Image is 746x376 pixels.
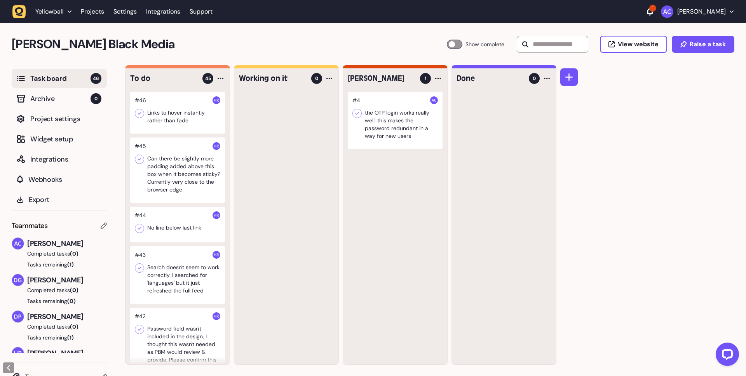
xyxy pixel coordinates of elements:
[12,261,107,268] button: Tasks remaining(1)
[190,8,213,16] a: Support
[67,261,74,268] span: (1)
[130,73,197,84] h4: To do
[70,250,78,257] span: (0)
[12,69,107,88] button: Task board46
[35,8,64,16] span: Yellowball
[213,211,220,219] img: Harry Robinson
[213,96,220,104] img: Harry Robinson
[81,5,104,19] a: Projects
[70,323,78,330] span: (0)
[70,287,78,294] span: (0)
[348,73,415,84] h4: Ameet
[12,311,24,322] img: Dan Pearson
[12,334,107,341] button: Tasks remaining(1)
[677,8,726,16] p: [PERSON_NAME]
[27,311,107,322] span: [PERSON_NAME]
[67,334,74,341] span: (1)
[12,130,107,148] button: Widget setup
[12,323,101,331] button: Completed tasks(0)
[30,134,101,144] span: Widget setup
[146,5,180,19] a: Integrations
[533,75,536,82] span: 0
[649,5,656,12] div: 1
[67,298,76,305] span: (0)
[12,274,24,286] img: David Groombridge
[12,89,107,108] button: Archive0
[12,238,24,249] img: Ameet Chohan
[618,41,659,47] span: View website
[27,275,107,285] span: [PERSON_NAME]
[213,312,220,320] img: Harry Robinson
[12,35,447,54] h2: Penny Black Media
[12,347,24,359] img: Harry Robinson
[30,113,101,124] span: Project settings
[672,36,734,53] button: Raise a task
[30,93,91,104] span: Archive
[28,174,101,185] span: Webhooks
[12,150,107,169] button: Integrations
[30,73,91,84] span: Task board
[661,5,673,18] img: Ameet Chohan
[91,73,101,84] span: 46
[12,250,101,258] button: Completed tasks(0)
[29,194,101,205] span: Export
[425,75,427,82] span: 1
[12,220,48,231] span: Teammates
[91,93,101,104] span: 0
[12,170,107,189] button: Webhooks
[12,5,76,19] button: Yellowball
[457,73,523,84] h4: Done
[113,5,137,19] a: Settings
[315,75,318,82] span: 0
[465,40,504,49] span: Show complete
[30,154,101,165] span: Integrations
[12,190,107,209] button: Export
[12,286,101,294] button: Completed tasks(0)
[12,297,107,305] button: Tasks remaining(0)
[600,36,667,53] button: View website
[661,5,734,18] button: [PERSON_NAME]
[213,142,220,150] img: Harry Robinson
[709,339,742,372] iframe: LiveChat chat widget
[239,73,306,84] h4: Working on it
[27,348,107,359] span: [PERSON_NAME]
[430,96,438,104] img: Ameet Chohan
[213,251,220,259] img: Harry Robinson
[205,75,211,82] span: 45
[27,238,107,249] span: [PERSON_NAME]
[690,41,726,47] span: Raise a task
[12,110,107,128] button: Project settings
